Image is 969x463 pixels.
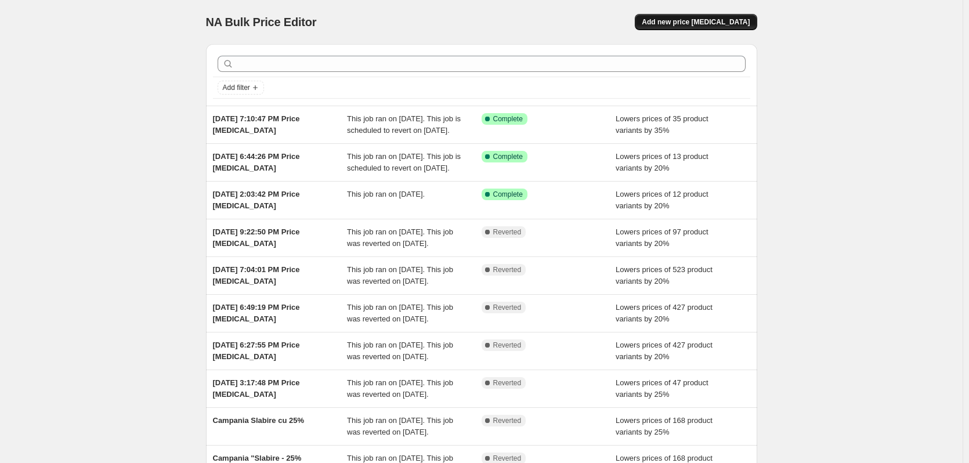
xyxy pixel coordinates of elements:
[616,341,713,361] span: Lowers prices of 427 product variants by 20%
[223,83,250,92] span: Add filter
[616,190,708,210] span: Lowers prices of 12 product variants by 20%
[347,341,453,361] span: This job ran on [DATE]. This job was reverted on [DATE].
[347,227,453,248] span: This job ran on [DATE]. This job was reverted on [DATE].
[616,378,708,399] span: Lowers prices of 47 product variants by 25%
[493,152,523,161] span: Complete
[347,416,453,436] span: This job ran on [DATE]. This job was reverted on [DATE].
[493,190,523,199] span: Complete
[493,378,522,388] span: Reverted
[213,227,300,248] span: [DATE] 9:22:50 PM Price [MEDICAL_DATA]
[616,114,708,135] span: Lowers prices of 35 product variants by 35%
[493,341,522,350] span: Reverted
[493,454,522,463] span: Reverted
[493,114,523,124] span: Complete
[213,265,300,285] span: [DATE] 7:04:01 PM Price [MEDICAL_DATA]
[213,303,300,323] span: [DATE] 6:49:19 PM Price [MEDICAL_DATA]
[616,416,713,436] span: Lowers prices of 168 product variants by 25%
[213,190,300,210] span: [DATE] 2:03:42 PM Price [MEDICAL_DATA]
[635,14,757,30] button: Add new price [MEDICAL_DATA]
[493,303,522,312] span: Reverted
[493,416,522,425] span: Reverted
[347,190,425,198] span: This job ran on [DATE].
[347,265,453,285] span: This job ran on [DATE]. This job was reverted on [DATE].
[206,16,317,28] span: NA Bulk Price Editor
[347,152,461,172] span: This job ran on [DATE]. This job is scheduled to revert on [DATE].
[616,227,708,248] span: Lowers prices of 97 product variants by 20%
[347,378,453,399] span: This job ran on [DATE]. This job was reverted on [DATE].
[347,303,453,323] span: This job ran on [DATE]. This job was reverted on [DATE].
[493,227,522,237] span: Reverted
[616,265,713,285] span: Lowers prices of 523 product variants by 20%
[347,114,461,135] span: This job ran on [DATE]. This job is scheduled to revert on [DATE].
[616,152,708,172] span: Lowers prices of 13 product variants by 20%
[213,114,300,135] span: [DATE] 7:10:47 PM Price [MEDICAL_DATA]
[213,416,305,425] span: Campania Slabire cu 25%
[213,341,300,361] span: [DATE] 6:27:55 PM Price [MEDICAL_DATA]
[493,265,522,274] span: Reverted
[213,378,300,399] span: [DATE] 3:17:48 PM Price [MEDICAL_DATA]
[213,152,300,172] span: [DATE] 6:44:26 PM Price [MEDICAL_DATA]
[616,303,713,323] span: Lowers prices of 427 product variants by 20%
[218,81,264,95] button: Add filter
[642,17,750,27] span: Add new price [MEDICAL_DATA]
